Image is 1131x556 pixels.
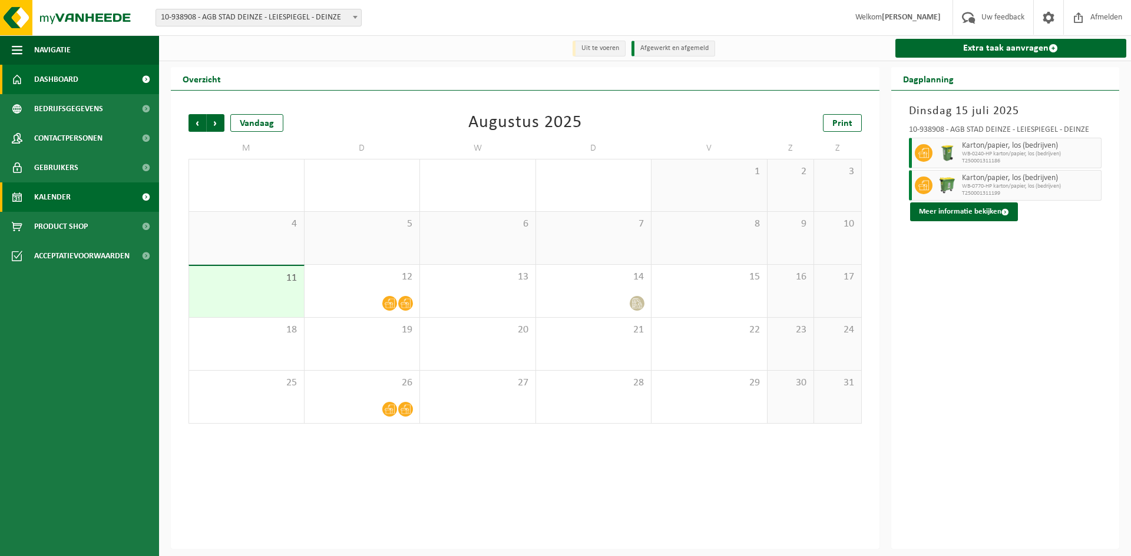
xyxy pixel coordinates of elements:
div: 10-938908 - AGB STAD DEINZE - LEIESPIEGEL - DEINZE [909,126,1102,138]
span: 6 [426,218,530,231]
h2: Dagplanning [891,67,965,90]
h2: Overzicht [171,67,233,90]
span: Volgende [207,114,224,132]
span: 31 [542,165,646,178]
span: Acceptatievoorwaarden [34,241,130,271]
span: 28 [542,377,646,389]
strong: [PERSON_NAME] [882,13,941,22]
span: Gebruikers [34,153,78,182]
span: 22 [657,324,761,337]
span: WB-0770-HP karton/papier, los (bedrijven) [962,183,1099,190]
span: 8 [657,218,761,231]
td: Z [768,138,815,159]
li: Afgewerkt en afgemeld [631,41,715,56]
span: Dashboard [34,65,78,94]
span: 10 [820,218,855,231]
span: 17 [820,271,855,284]
span: T250001311186 [962,158,1099,165]
a: Print [823,114,862,132]
span: Vorige [188,114,206,132]
span: 7 [542,218,646,231]
span: Karton/papier, los (bedrijven) [962,174,1099,183]
span: 19 [310,324,414,337]
span: 5 [310,218,414,231]
span: 10-938908 - AGB STAD DEINZE - LEIESPIEGEL - DEINZE [156,9,362,26]
span: 25 [195,377,298,389]
span: 30 [426,165,530,178]
span: 29 [310,165,414,178]
span: 18 [195,324,298,337]
span: 1 [657,165,761,178]
span: WB-0240-HP karton/papier, los (bedrijven) [962,151,1099,158]
span: 12 [310,271,414,284]
span: 26 [310,377,414,389]
span: T250001311199 [962,190,1099,197]
span: 15 [657,271,761,284]
span: 20 [426,324,530,337]
td: W [420,138,536,159]
span: 3 [820,165,855,178]
span: Karton/papier, los (bedrijven) [962,141,1099,151]
div: Vandaag [230,114,283,132]
span: Print [832,119,852,128]
td: M [188,138,305,159]
span: Bedrijfsgegevens [34,94,103,124]
span: 24 [820,324,855,337]
span: 14 [542,271,646,284]
span: Product Shop [34,212,88,241]
img: WB-0240-HPE-GN-51 [938,144,956,162]
td: D [305,138,421,159]
span: 21 [542,324,646,337]
td: D [536,138,652,159]
div: Augustus 2025 [468,114,582,132]
span: 31 [820,377,855,389]
span: 2 [773,165,808,178]
span: Navigatie [34,35,71,65]
span: Contactpersonen [34,124,102,153]
span: 11 [195,272,298,285]
span: 23 [773,324,808,337]
span: 9 [773,218,808,231]
li: Uit te voeren [573,41,626,56]
span: 10-938908 - AGB STAD DEINZE - LEIESPIEGEL - DEINZE [156,9,361,26]
td: V [652,138,768,159]
button: Meer informatie bekijken [910,202,1018,221]
span: 30 [773,377,808,389]
span: 4 [195,218,298,231]
span: 16 [773,271,808,284]
span: Kalender [34,182,71,212]
span: 27 [426,377,530,389]
img: WB-0770-HPE-GN-51 [938,177,956,194]
span: 28 [195,165,298,178]
h3: Dinsdag 15 juli 2025 [909,102,1102,120]
a: Extra taak aanvragen [895,39,1127,58]
span: 29 [657,377,761,389]
td: Z [814,138,861,159]
span: 13 [426,271,530,284]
